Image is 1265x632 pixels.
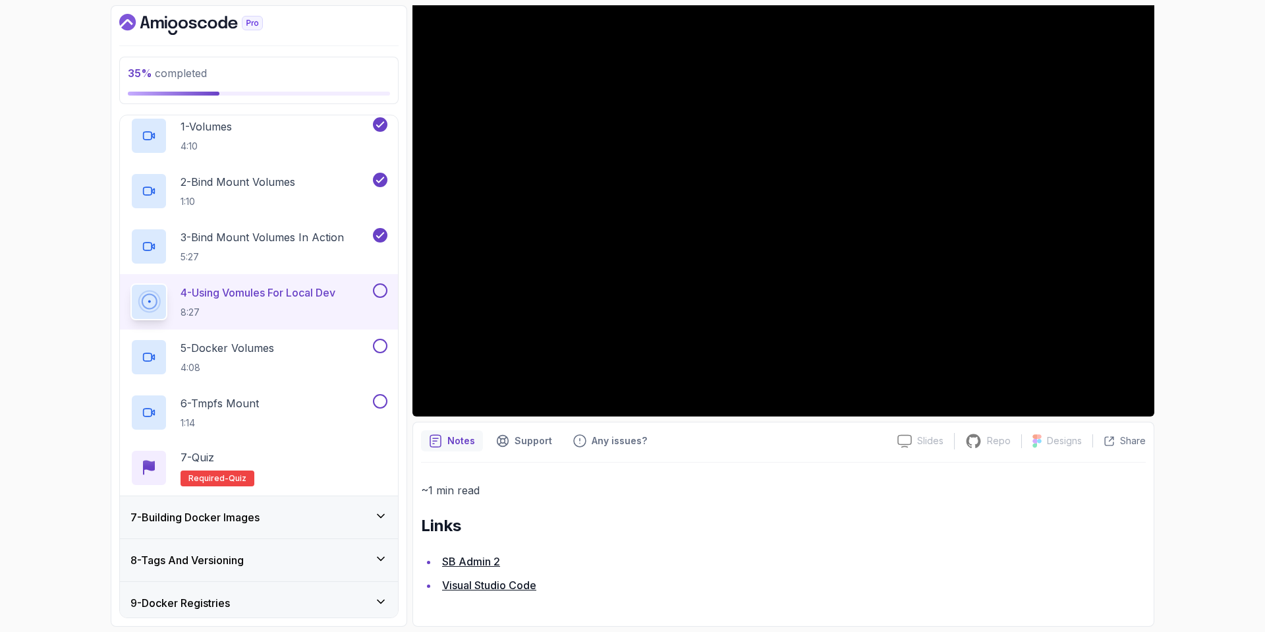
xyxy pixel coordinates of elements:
[130,509,260,525] h3: 7 - Building Docker Images
[130,228,387,265] button: 3-Bind Mount Volumes In Action5:27
[181,285,335,301] p: 4 - Using Vomules For Local Dev
[181,250,344,264] p: 5:27
[1120,434,1146,447] p: Share
[181,361,274,374] p: 4:08
[130,283,387,320] button: 4-Using Vomules For Local Dev8:27
[120,496,398,538] button: 7-Building Docker Images
[421,481,1146,500] p: ~1 min read
[130,394,387,431] button: 6-Tmpfs Mount1:14
[130,339,387,376] button: 5-Docker Volumes4:08
[119,14,293,35] a: Dashboard
[128,67,152,80] span: 35 %
[1092,434,1146,447] button: Share
[442,555,500,568] a: SB Admin 2
[229,473,246,484] span: quiz
[421,515,1146,536] h2: Links
[181,306,335,319] p: 8:27
[128,67,207,80] span: completed
[592,434,647,447] p: Any issues?
[442,579,536,592] a: Visual Studio Code
[130,449,387,486] button: 7-QuizRequired-quiz
[130,552,244,568] h3: 8 - Tags And Versioning
[181,119,232,134] p: 1 - Volumes
[181,395,259,411] p: 6 - Tmpfs Mount
[181,340,274,356] p: 5 - Docker Volumes
[421,430,483,451] button: notes button
[188,473,229,484] span: Required-
[987,434,1011,447] p: Repo
[488,430,560,451] button: Support button
[447,434,475,447] p: Notes
[120,539,398,581] button: 8-Tags And Versioning
[181,449,214,465] p: 7 - Quiz
[130,117,387,154] button: 1-Volumes4:10
[120,582,398,624] button: 9-Docker Registries
[130,173,387,210] button: 2-Bind Mount Volumes1:10
[181,140,232,153] p: 4:10
[181,174,295,190] p: 2 - Bind Mount Volumes
[515,434,552,447] p: Support
[565,430,655,451] button: Feedback button
[1047,434,1082,447] p: Designs
[181,229,344,245] p: 3 - Bind Mount Volumes In Action
[181,417,259,430] p: 1:14
[181,195,295,208] p: 1:10
[917,434,943,447] p: Slides
[130,595,230,611] h3: 9 - Docker Registries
